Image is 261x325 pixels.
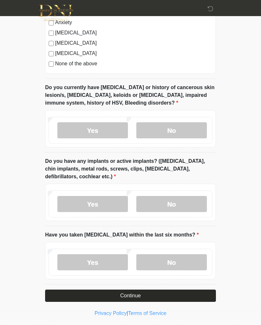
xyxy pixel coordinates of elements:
label: [MEDICAL_DATA] [55,39,212,47]
input: [MEDICAL_DATA] [49,31,54,36]
label: Yes [57,196,128,212]
label: No [136,196,207,212]
img: DNJ Med Boutique Logo [39,5,73,21]
label: Do you currently have [MEDICAL_DATA] or history of cancerous skin lesion/s, [MEDICAL_DATA], keloi... [45,84,216,107]
input: None of the above [49,61,54,67]
input: [MEDICAL_DATA] [49,51,54,56]
label: Have you taken [MEDICAL_DATA] within the last six months? [45,231,199,239]
button: Continue [45,290,216,302]
label: [MEDICAL_DATA] [55,50,212,57]
input: [MEDICAL_DATA] [49,41,54,46]
label: No [136,122,207,138]
label: Yes [57,122,128,138]
a: Terms of Service [128,311,166,316]
label: Yes [57,254,128,270]
label: No [136,254,207,270]
label: Do you have any implants or active implants? ([MEDICAL_DATA], chin implants, metal rods, screws, ... [45,157,216,181]
label: [MEDICAL_DATA] [55,29,212,37]
a: | [127,311,128,316]
label: None of the above [55,60,212,68]
a: Privacy Policy [95,311,127,316]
